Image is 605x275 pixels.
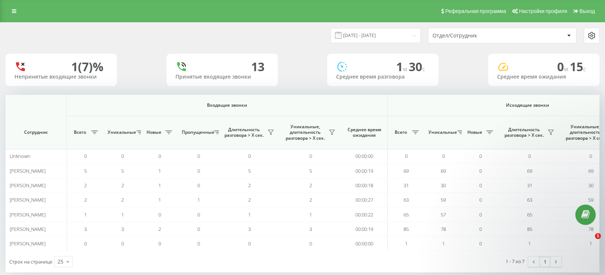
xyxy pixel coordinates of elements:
[396,59,409,74] span: 1
[182,129,212,135] span: Пропущенные
[84,196,87,203] span: 2
[528,153,531,159] span: 0
[197,240,200,247] span: 0
[404,168,409,174] span: 69
[10,168,46,174] span: [PERSON_NAME]
[86,102,368,108] span: Входящие звонки
[442,240,445,247] span: 1
[579,8,595,14] span: Выход
[506,258,525,265] div: 1 - 7 из 7
[251,60,264,74] div: 13
[248,168,251,174] span: 5
[284,124,326,141] span: Уникальные, длительность разговора > Х сек.
[527,182,532,189] span: 31
[158,211,161,218] span: 0
[497,74,591,80] div: Среднее время ожидания
[409,59,425,74] span: 30
[588,182,594,189] span: 30
[248,211,251,218] span: 1
[197,226,200,232] span: 0
[405,240,408,247] span: 1
[404,196,409,203] span: 63
[309,211,312,218] span: 1
[197,211,200,218] span: 0
[84,226,87,232] span: 3
[309,168,312,174] span: 5
[595,233,601,239] span: 1
[527,168,532,174] span: 69
[108,129,134,135] span: Уникальные
[10,182,46,189] span: [PERSON_NAME]
[9,258,52,265] span: Строк на странице
[197,153,200,159] span: 0
[557,59,570,74] span: 0
[10,211,46,218] span: [PERSON_NAME]
[564,65,570,73] span: м
[175,74,269,80] div: Принятые входящие звонки
[10,196,46,203] span: [PERSON_NAME]
[248,153,251,159] span: 0
[84,168,87,174] span: 5
[121,240,124,247] span: 0
[341,149,388,163] td: 00:00:00
[158,240,161,247] span: 0
[84,211,87,218] span: 1
[197,196,200,203] span: 1
[248,196,251,203] span: 2
[519,8,567,14] span: Настройки профиля
[589,153,592,159] span: 0
[121,153,124,159] span: 0
[197,168,200,174] span: 0
[84,182,87,189] span: 2
[479,168,482,174] span: 0
[309,226,312,232] span: 3
[433,33,521,39] div: Отдел/Сотрудник
[341,193,388,207] td: 00:00:27
[441,182,446,189] span: 30
[441,168,446,174] span: 69
[479,182,482,189] span: 0
[10,240,46,247] span: [PERSON_NAME]
[121,168,124,174] span: 5
[10,153,30,159] span: Unknown
[588,168,594,174] span: 69
[197,182,200,189] span: 0
[121,196,124,203] span: 2
[441,226,446,232] span: 78
[404,182,409,189] span: 31
[580,233,598,251] iframe: Intercom live chat
[583,65,586,73] span: c
[570,59,586,74] span: 15
[341,207,388,222] td: 00:00:22
[404,226,409,232] span: 85
[158,168,161,174] span: 1
[223,127,265,138] span: Длительность разговора > Х сек.
[158,196,161,203] span: 1
[503,127,545,138] span: Длительность разговора > Х сек.
[422,65,425,73] span: c
[121,226,124,232] span: 3
[442,153,445,159] span: 0
[445,8,506,14] span: Реферальная программа
[248,240,251,247] span: 0
[84,153,87,159] span: 0
[466,129,484,135] span: Новые
[309,182,312,189] span: 2
[71,60,103,74] div: 1 (7)%
[10,226,46,232] span: [PERSON_NAME]
[341,163,388,178] td: 00:00:19
[441,196,446,203] span: 59
[57,258,63,265] div: 25
[479,153,482,159] span: 0
[428,129,455,135] span: Уникальные
[158,153,161,159] span: 0
[405,153,408,159] span: 0
[12,129,60,135] span: Сотрудник
[248,182,251,189] span: 2
[404,211,409,218] span: 65
[248,226,251,232] span: 3
[403,65,409,73] span: м
[70,129,89,135] span: Всего
[309,196,312,203] span: 2
[341,178,388,193] td: 00:00:18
